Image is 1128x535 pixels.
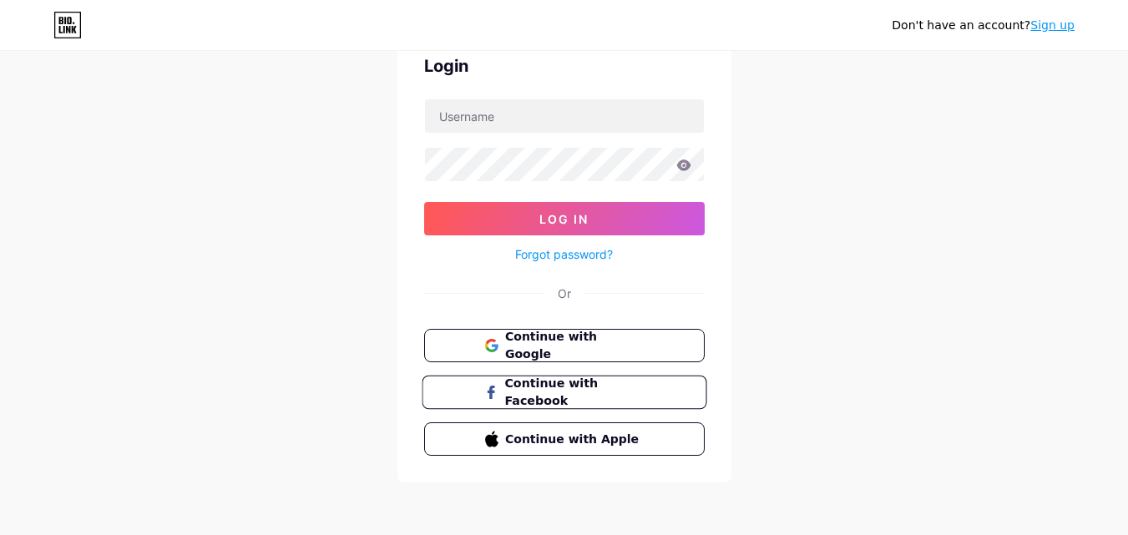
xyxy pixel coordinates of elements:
a: Forgot password? [515,245,613,263]
button: Log In [424,202,705,235]
a: Continue with Facebook [424,376,705,409]
a: Sign up [1030,18,1075,32]
div: Login [424,53,705,78]
div: Or [558,285,571,302]
button: Continue with Apple [424,422,705,456]
span: Log In [539,212,589,226]
button: Continue with Google [424,329,705,362]
span: Continue with Facebook [504,375,644,411]
span: Continue with Apple [505,431,643,448]
span: Continue with Google [505,328,643,363]
button: Continue with Facebook [422,376,706,410]
input: Username [425,99,704,133]
div: Don't have an account? [892,17,1075,34]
